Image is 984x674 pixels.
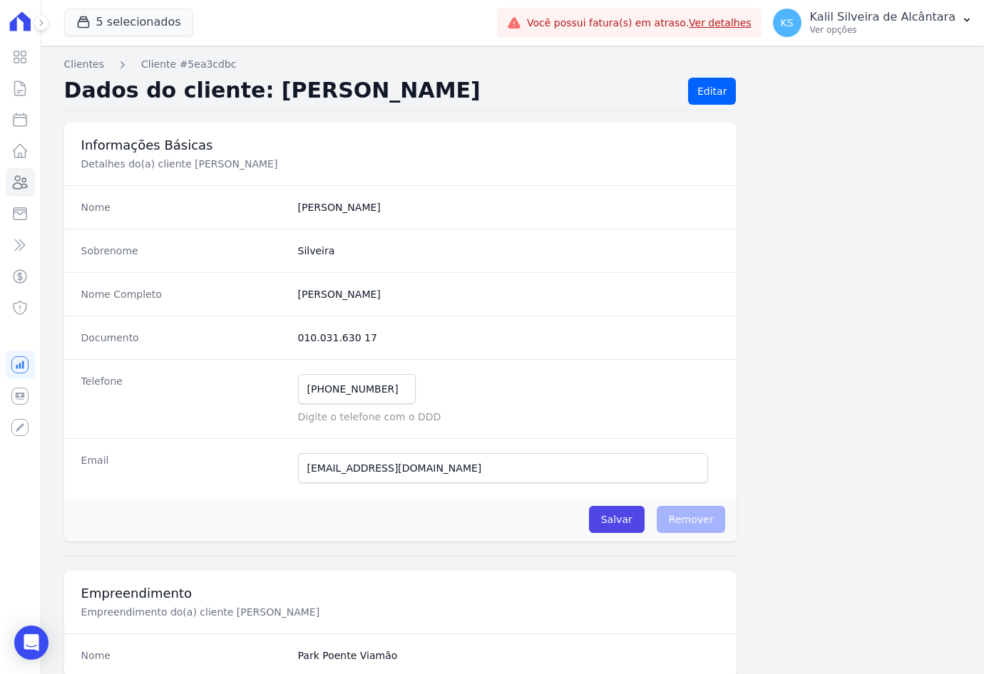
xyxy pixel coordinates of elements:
p: Digite o telefone com o DDD [298,410,720,424]
a: Editar [688,78,736,105]
a: Ver detalhes [689,17,752,28]
button: 5 selecionados [64,9,193,36]
h3: Informações Básicas [81,137,720,154]
span: Você possui fatura(s) em atraso. [527,16,752,31]
dd: Park Poente Viamão [298,648,720,663]
dt: Email [81,453,287,483]
h2: Dados do cliente: [PERSON_NAME] [64,78,677,105]
dt: Documento [81,331,287,345]
p: Detalhes do(a) cliente [PERSON_NAME] [81,157,560,171]
span: KS [781,18,794,28]
p: Empreendimento do(a) cliente [PERSON_NAME] [81,605,560,619]
p: Ver opções [810,24,955,36]
p: Kalil Silveira de Alcântara [810,10,955,24]
dt: Telefone [81,374,287,424]
h3: Empreendimento [81,585,720,602]
a: Clientes [64,57,104,72]
span: Remover [657,506,726,533]
dd: Silveira [298,244,720,258]
nav: Breadcrumb [64,57,961,72]
div: Open Intercom Messenger [14,626,48,660]
dt: Sobrenome [81,244,287,258]
dt: Nome Completo [81,287,287,301]
dd: 010.031.630 17 [298,331,720,345]
dt: Nome [81,200,287,214]
dt: Nome [81,648,287,663]
button: KS Kalil Silveira de Alcântara Ver opções [762,3,984,43]
a: Cliente #5ea3cdbc [141,57,237,72]
dd: [PERSON_NAME] [298,200,720,214]
dd: [PERSON_NAME] [298,287,720,301]
input: Salvar [589,506,645,533]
